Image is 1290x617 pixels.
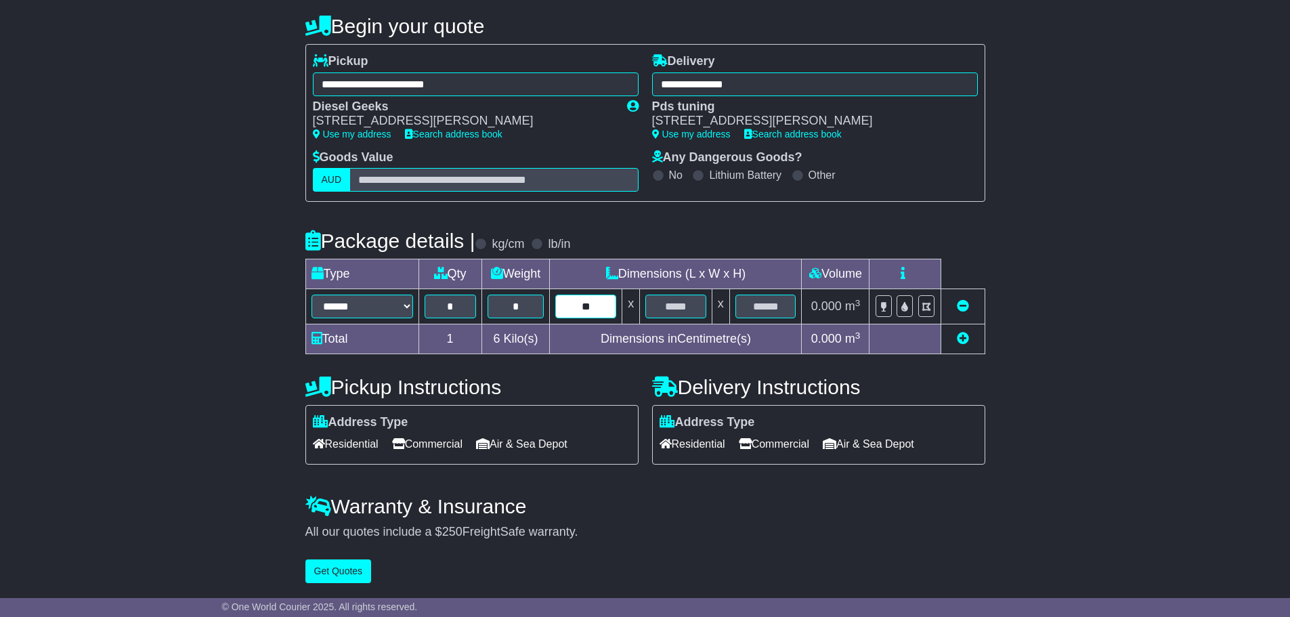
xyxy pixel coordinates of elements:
[660,433,725,454] span: Residential
[660,415,755,430] label: Address Type
[305,15,985,37] h4: Begin your quote
[550,324,802,354] td: Dimensions in Centimetre(s)
[744,129,842,140] a: Search address book
[392,433,463,454] span: Commercial
[492,237,524,252] label: kg/cm
[493,332,500,345] span: 6
[855,331,861,341] sup: 3
[550,259,802,289] td: Dimensions (L x W x H)
[405,129,502,140] a: Search address book
[305,376,639,398] h4: Pickup Instructions
[811,299,842,313] span: 0.000
[845,332,861,345] span: m
[957,299,969,313] a: Remove this item
[305,259,418,289] td: Type
[811,332,842,345] span: 0.000
[313,129,391,140] a: Use my address
[548,237,570,252] label: lb/in
[712,289,729,324] td: x
[652,54,715,69] label: Delivery
[305,495,985,517] h4: Warranty & Insurance
[652,114,964,129] div: [STREET_ADDRESS][PERSON_NAME]
[809,169,836,182] label: Other
[305,525,985,540] div: All our quotes include a $ FreightSafe warranty.
[305,230,475,252] h4: Package details |
[442,525,463,538] span: 250
[652,129,731,140] a: Use my address
[855,298,861,308] sup: 3
[476,433,567,454] span: Air & Sea Depot
[305,559,372,583] button: Get Quotes
[313,150,393,165] label: Goods Value
[313,54,368,69] label: Pickup
[313,433,379,454] span: Residential
[622,289,640,324] td: x
[845,299,861,313] span: m
[313,168,351,192] label: AUD
[802,259,869,289] td: Volume
[739,433,809,454] span: Commercial
[957,332,969,345] a: Add new item
[823,433,914,454] span: Air & Sea Depot
[481,259,550,289] td: Weight
[652,376,985,398] h4: Delivery Instructions
[305,324,418,354] td: Total
[222,601,418,612] span: © One World Courier 2025. All rights reserved.
[313,100,614,114] div: Diesel Geeks
[709,169,781,182] label: Lithium Battery
[652,150,802,165] label: Any Dangerous Goods?
[418,259,481,289] td: Qty
[313,114,614,129] div: [STREET_ADDRESS][PERSON_NAME]
[652,100,964,114] div: Pds tuning
[313,415,408,430] label: Address Type
[418,324,481,354] td: 1
[669,169,683,182] label: No
[481,324,550,354] td: Kilo(s)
